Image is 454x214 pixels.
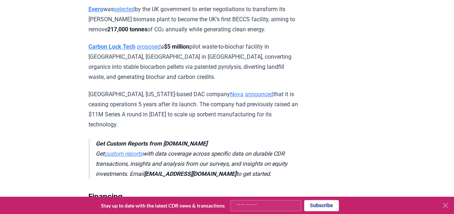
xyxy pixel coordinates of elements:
[88,6,103,13] a: Evero
[164,43,189,50] strong: $5 million
[88,192,122,201] strong: Financing
[230,91,243,98] a: Noya
[114,6,135,13] a: selected
[245,91,273,98] a: announced
[88,42,300,82] p: a pilot waste-to-biochar facility in [GEOGRAPHIC_DATA], [GEOGRAPHIC_DATA] in [GEOGRAPHIC_DATA], c...
[144,170,236,177] strong: [EMAIL_ADDRESS][DOMAIN_NAME]
[104,150,143,157] a: custom reports
[88,89,300,130] p: [GEOGRAPHIC_DATA], [US_STATE]-based DAC company that it is ceasing operations 5 years after its l...
[137,43,161,50] a: proposed
[107,26,147,33] strong: 217,000 tonnes
[88,43,135,50] a: Carbon Lock Tech
[88,4,300,35] p: was by the UK government to enter negotiations to transform its [PERSON_NAME] biomass plant to be...
[96,140,207,147] strong: Get Custom Reports from [DOMAIN_NAME]
[96,140,287,177] em: Get with data coverage across specific data on durable CDR transactions, insights and analysis fr...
